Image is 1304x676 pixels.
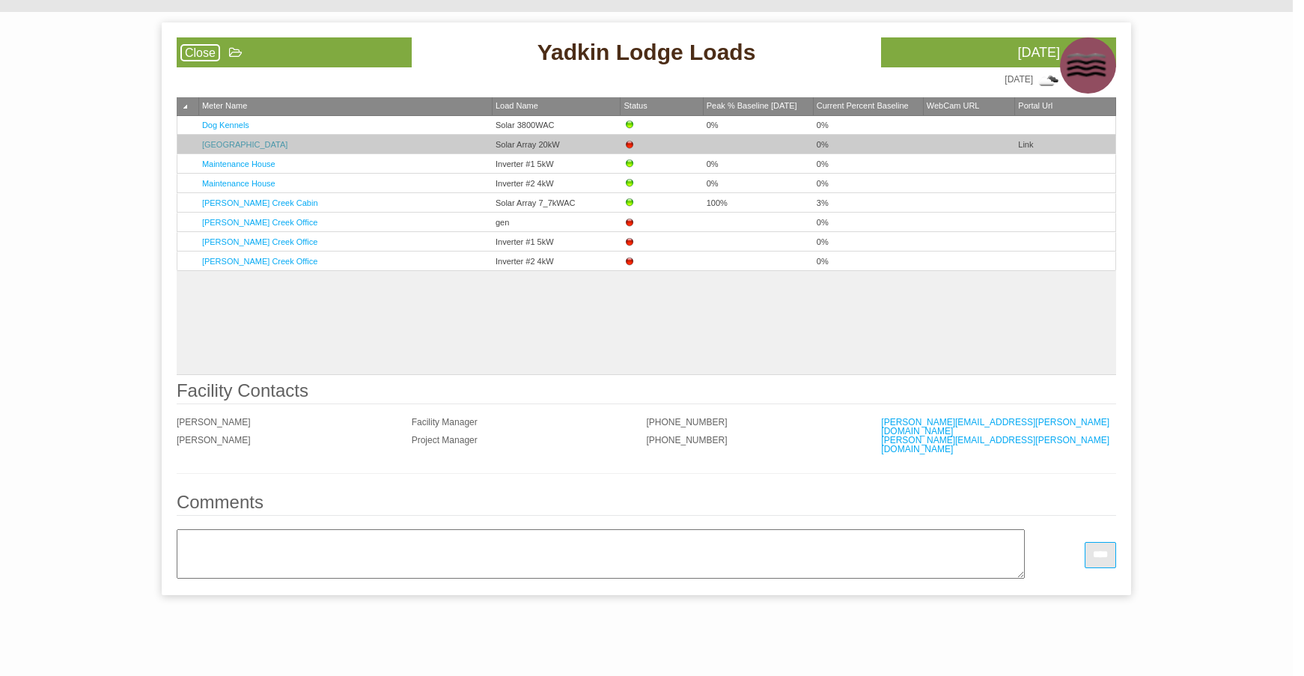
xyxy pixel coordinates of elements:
[177,435,251,445] span: [PERSON_NAME]
[814,154,924,174] td: 0%
[624,197,636,209] img: Up
[624,119,636,131] img: Up
[202,179,275,188] a: Maintenance House
[412,417,478,427] span: Facility Manager
[814,232,924,252] td: 0%
[878,75,1113,84] div: [DATE]
[624,158,636,170] img: Up
[412,435,478,445] span: Project Manager
[202,198,318,207] a: [PERSON_NAME] Creek Cabin
[177,417,251,427] span: [PERSON_NAME]
[496,101,538,110] span: Load Name
[1018,140,1033,149] a: Link
[1018,101,1052,110] span: Portal Url
[493,97,621,116] th: Load Name
[202,121,249,130] a: Dog Kennels
[814,135,924,154] td: 0%
[493,193,621,213] td: Solar Array 7_7kWAC
[621,97,703,116] th: Status
[177,493,1116,516] legend: Comments
[814,116,924,135] td: 0%
[1036,70,1060,94] img: overcast clouds
[647,417,728,427] span: [PHONE_NUMBER]
[924,97,1016,116] th: WebCam URL
[881,435,1109,454] a: [PERSON_NAME][EMAIL_ADDRESS][PERSON_NAME][DOMAIN_NAME]
[881,46,1116,59] div: [DATE]
[202,257,317,266] a: [PERSON_NAME] Creek Office
[493,252,621,271] td: Inverter #2 4kW
[814,252,924,271] td: 0%
[624,138,636,150] img: Down
[493,154,621,174] td: Inverter #1 5kW
[704,174,814,193] td: 0%
[493,213,621,232] td: gen
[814,193,924,213] td: 3%
[814,174,924,193] td: 0%
[881,417,1109,436] a: [PERSON_NAME][EMAIL_ADDRESS][PERSON_NAME][DOMAIN_NAME]
[704,116,814,135] td: 0%
[493,174,621,193] td: Inverter #2 4kW
[493,232,621,252] td: Inverter #1 5kW
[704,97,814,116] th: Peak % Baseline Yesterday
[180,44,220,61] a: Close
[624,216,636,228] img: Down
[624,255,636,267] img: Down
[202,218,317,227] a: [PERSON_NAME] Creek Office
[537,37,756,67] span: Yadkin Lodge Loads
[202,237,317,246] a: [PERSON_NAME] Creek Office
[202,140,288,149] a: [GEOGRAPHIC_DATA]
[177,382,1116,404] legend: Facility Contacts
[202,101,248,110] span: Meter Name
[707,101,797,110] span: Peak % Baseline [DATE]
[624,101,647,110] span: Status
[624,236,636,248] img: Down
[817,101,909,110] span: Current Percent Baseline
[624,177,636,189] img: Up
[493,135,621,154] td: Solar Array 20kW
[199,97,493,116] th: Meter Name
[814,213,924,232] td: 0%
[1060,37,1116,94] img: mist
[927,101,980,110] span: WebCam URL
[1015,97,1116,116] th: Portal Url
[493,116,621,135] td: Solar 3800WAC
[647,435,728,445] span: [PHONE_NUMBER]
[704,193,814,213] td: 100%
[704,154,814,174] td: 0%
[202,159,275,168] a: Maintenance House
[814,97,924,116] th: Current Percent Baseline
